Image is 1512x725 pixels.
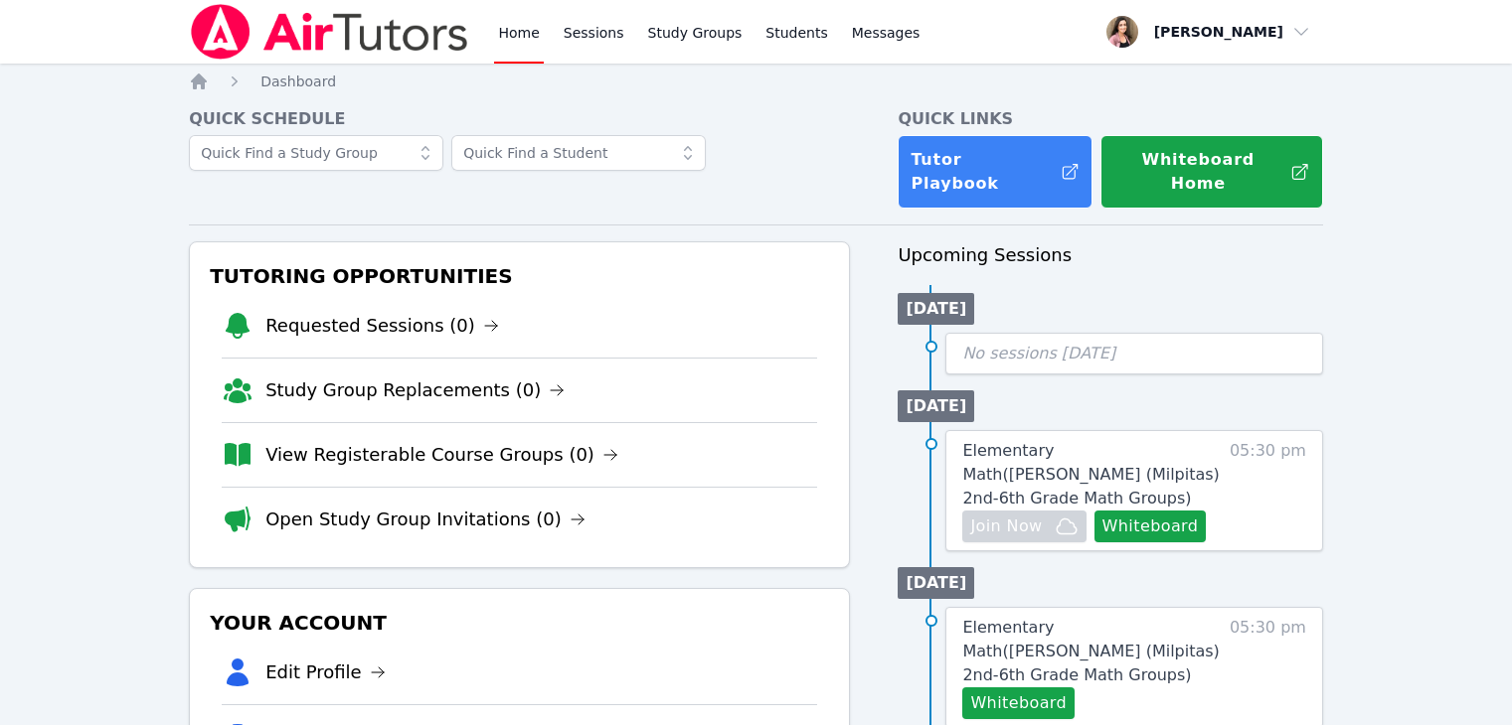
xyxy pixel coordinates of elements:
[265,506,586,533] a: Open Study Group Invitations (0)
[260,72,336,91] a: Dashboard
[189,107,850,131] h4: Quick Schedule
[189,72,1323,91] nav: Breadcrumb
[962,441,1219,507] span: Elementary Math ( [PERSON_NAME] (Milpitas) 2nd-6th Grade Math Groups )
[898,390,974,422] li: [DATE]
[1094,510,1207,542] button: Whiteboard
[265,441,618,469] a: View Registerable Course Groups (0)
[962,616,1220,687] a: Elementary Math([PERSON_NAME] (Milpitas) 2nd-6th Grade Math Groups)
[898,241,1323,269] h3: Upcoming Sessions
[970,514,1042,538] span: Join Now
[898,293,974,325] li: [DATE]
[852,23,921,43] span: Messages
[1230,616,1306,719] span: 05:30 pm
[898,135,1092,209] a: Tutor Playbook
[962,344,1115,362] span: No sessions [DATE]
[260,73,336,89] span: Dashboard
[451,135,706,171] input: Quick Find a Student
[962,687,1075,719] button: Whiteboard
[962,510,1086,542] button: Join Now
[265,312,499,340] a: Requested Sessions (0)
[1230,439,1306,542] span: 05:30 pm
[962,439,1220,510] a: Elementary Math([PERSON_NAME] (Milpitas) 2nd-6th Grade Math Groups)
[265,376,565,404] a: Study Group Replacements (0)
[1100,135,1323,209] button: Whiteboard Home
[206,605,833,641] h3: Your Account
[898,107,1323,131] h4: Quick Links
[898,567,974,599] li: [DATE]
[206,258,833,294] h3: Tutoring Opportunities
[265,658,386,686] a: Edit Profile
[962,618,1219,684] span: Elementary Math ( [PERSON_NAME] (Milpitas) 2nd-6th Grade Math Groups )
[189,4,470,60] img: Air Tutors
[189,135,443,171] input: Quick Find a Study Group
